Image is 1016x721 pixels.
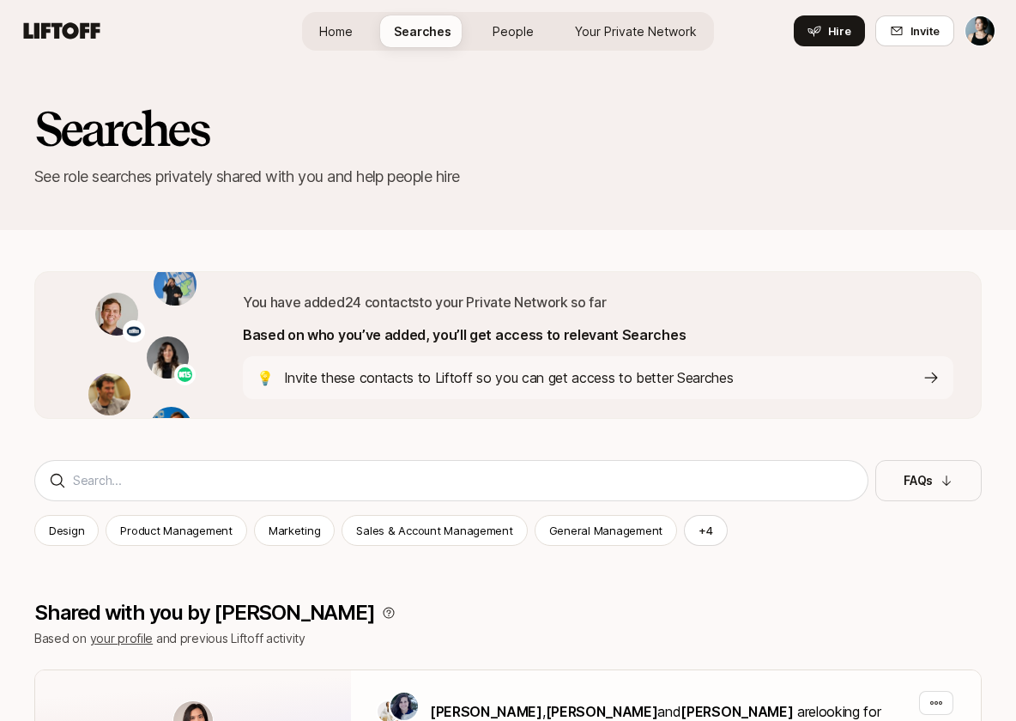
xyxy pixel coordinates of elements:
[95,293,138,336] img: 1757049401813
[684,515,728,546] button: +4
[34,628,982,649] p: Based on and previous Liftoff activity
[479,15,547,47] a: People
[49,522,84,539] p: Design
[546,703,658,720] span: [PERSON_NAME]
[147,336,190,379] img: 1675094552952
[657,703,793,720] span: and
[828,22,851,39] span: Hire
[875,460,982,501] button: FAQs
[794,15,865,46] button: Hire
[284,367,734,389] p: Invite these contacts to Liftoff so you can get access to better Searches
[120,522,232,539] p: Product Management
[575,22,697,40] span: Your Private Network
[965,16,995,45] img: Cassandra Marketos
[965,15,995,46] button: Cassandra Marketos
[257,367,274,389] p: 💡
[904,470,933,491] p: FAQs
[150,407,193,450] img: 1725936359956
[875,15,954,46] button: Invite
[34,103,982,154] h2: Searches
[430,703,542,720] span: [PERSON_NAME]
[380,15,465,47] a: Searches
[178,367,193,383] img: Kickstarter logo
[34,165,982,189] p: See role searches privately shared with you and help people hire
[910,22,940,39] span: Invite
[34,601,375,625] p: Shared with you by [PERSON_NAME]
[680,703,793,720] span: [PERSON_NAME]
[493,22,534,40] span: People
[549,522,662,539] p: General Management
[154,264,197,306] img: 1748522606736
[319,22,353,40] span: Home
[269,522,321,539] p: Marketing
[243,291,953,313] p: You have added 24 contacts to your Private Network so far
[305,15,366,47] a: Home
[88,373,131,416] img: 1551215816659
[390,693,418,720] img: Barrie Tovar
[394,22,451,40] span: Searches
[561,15,711,47] a: Your Private Network
[243,324,953,346] p: Based on who you’ve added, you’ll get access to relevant Searches
[90,631,154,645] a: your profile
[356,522,512,539] p: Sales & Account Management
[73,470,854,491] input: Search...
[126,324,142,339] img: The White House logo
[542,703,658,720] span: ,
